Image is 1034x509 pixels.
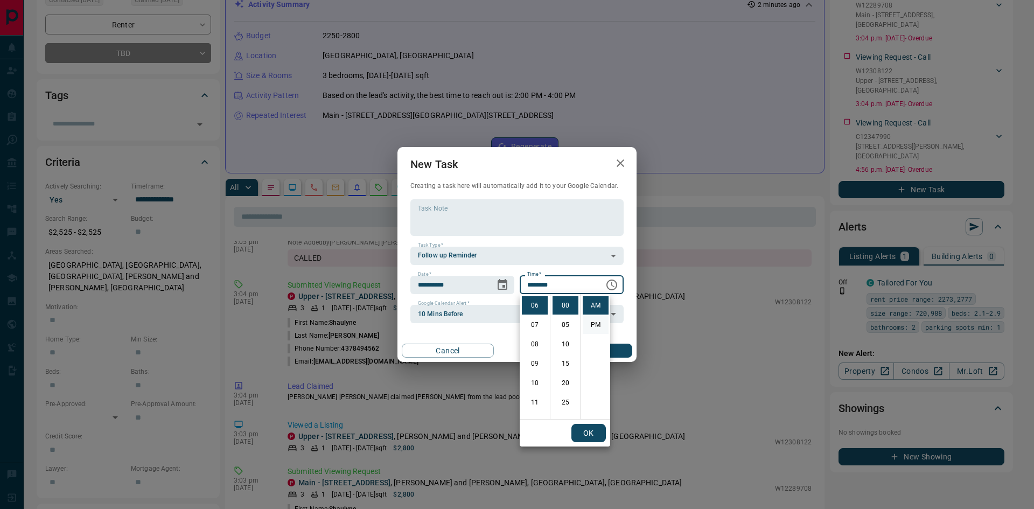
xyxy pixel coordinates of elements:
label: Date [418,271,431,278]
ul: Select hours [520,294,550,419]
button: Cancel [402,344,494,358]
div: Follow up Reminder [410,247,624,265]
button: OK [571,424,606,442]
label: Task Type [418,242,443,249]
li: 20 minutes [553,374,578,392]
p: Creating a task here will automatically add it to your Google Calendar. [410,182,624,191]
li: 10 minutes [553,335,578,353]
ul: Select meridiem [580,294,610,419]
li: PM [583,316,609,334]
li: 5 minutes [553,316,578,334]
li: 8 hours [522,335,548,353]
div: 10 Mins Before [410,305,624,323]
li: AM [583,296,609,315]
li: 7 hours [522,316,548,334]
ul: Select minutes [550,294,580,419]
li: 15 minutes [553,354,578,373]
li: 25 minutes [553,393,578,412]
h2: New Task [397,147,471,182]
label: Google Calendar Alert [418,300,470,307]
li: 11 hours [522,393,548,412]
li: 10 hours [522,374,548,392]
li: 9 hours [522,354,548,373]
button: Choose time, selected time is 6:00 AM [601,274,623,296]
li: 30 minutes [553,413,578,431]
li: 6 hours [522,296,548,315]
li: 0 minutes [553,296,578,315]
label: Time [527,271,541,278]
button: Choose date, selected date is Aug 30, 2025 [492,274,513,296]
